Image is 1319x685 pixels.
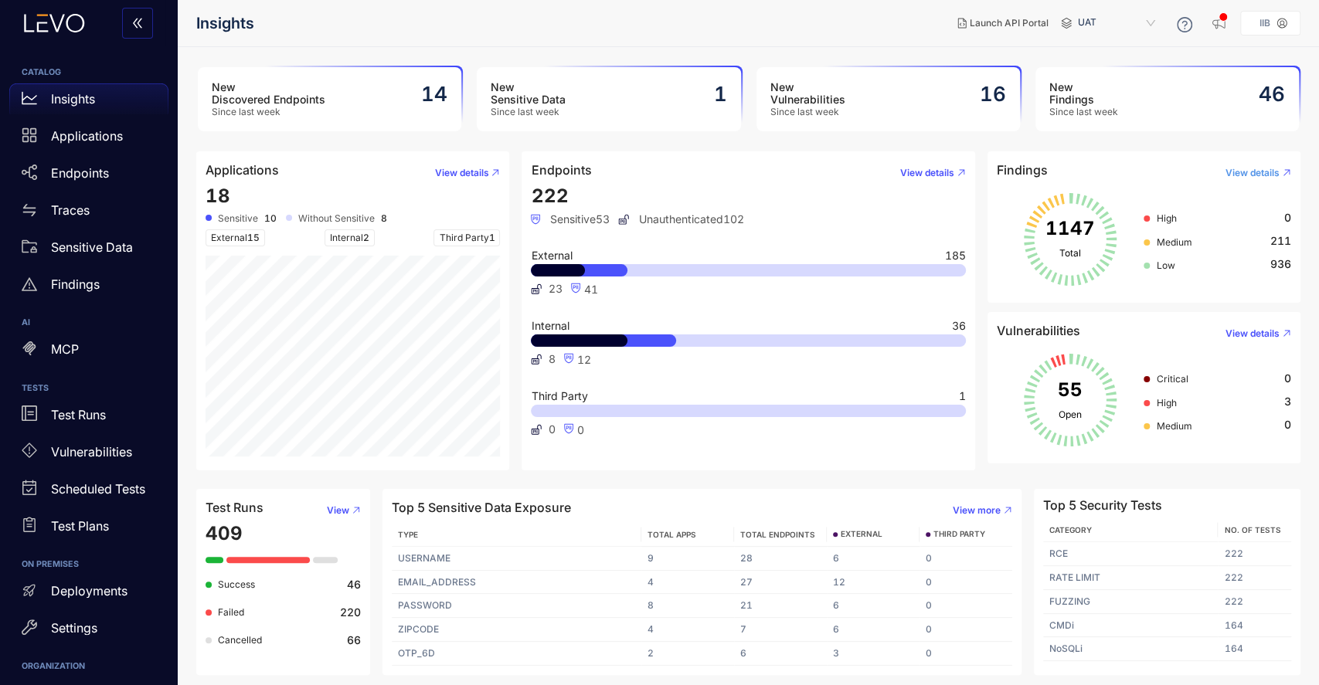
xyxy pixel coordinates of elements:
td: ZIPCODE [392,618,641,642]
span: View details [434,168,488,178]
p: Test Plans [51,519,109,533]
td: 0 [920,594,1012,618]
button: View details [422,161,500,185]
td: 21 [734,594,827,618]
button: double-left [122,8,153,39]
span: 1 [488,232,495,243]
h4: Applications [206,163,279,177]
span: 0 [1284,372,1291,385]
span: Internal [531,320,569,331]
td: 12 [827,571,920,595]
td: 7 [734,618,827,642]
h6: ON PREMISES [22,560,156,569]
td: PASSWORD [392,594,641,618]
td: 0 [920,618,1012,642]
h4: Top 5 Security Tests [1043,498,1162,512]
td: 164 [1218,614,1291,638]
span: 18 [206,185,230,207]
h6: ORGANIZATION [22,662,156,671]
td: 4 [641,618,734,642]
p: Settings [51,621,97,635]
a: Scheduled Tests [9,473,168,510]
b: 10 [264,213,277,224]
span: 8 [548,353,555,365]
td: 0 [920,571,1012,595]
span: Failed [218,606,244,618]
a: Vulnerabilities [9,436,168,473]
b: 66 [347,634,361,646]
span: EXTERNAL [841,530,882,539]
td: 6 [827,618,920,642]
b: 220 [340,606,361,619]
td: 3 [827,642,920,666]
span: 936 [1270,258,1291,270]
span: 0 [576,423,583,436]
p: Scheduled Tests [51,482,145,496]
h6: AI [22,318,156,327]
td: OTP_6D [392,642,641,666]
p: Test Runs [51,408,106,422]
a: Sensitive Data [9,232,168,269]
td: 6 [734,642,827,666]
h3: New Findings [1049,81,1118,106]
span: Since last week [491,107,566,117]
td: NoSQLi [1043,637,1219,661]
td: FUZZING [1043,590,1219,614]
span: Launch API Portal [970,18,1049,29]
td: 4 [641,571,734,595]
span: 211 [1270,235,1291,247]
span: UAT [1078,11,1158,36]
td: 0 [920,642,1012,666]
p: Applications [51,129,123,143]
p: IIB [1260,18,1270,29]
h2: 46 [1259,83,1285,106]
h4: Findings [997,163,1048,177]
button: Launch API Portal [945,11,1061,36]
span: External [206,229,265,246]
td: USERNAME [392,547,641,571]
td: 6 [827,594,920,618]
h2: 1 [714,83,727,106]
span: Internal [325,229,375,246]
span: TOTAL ENDPOINTS [740,530,815,539]
span: Third Party [531,391,587,402]
td: 2 [641,642,734,666]
button: View [314,498,361,523]
span: 15 [247,232,260,243]
p: Findings [51,277,100,291]
td: 27 [734,571,827,595]
a: Settings [9,612,168,649]
span: Since last week [1049,107,1118,117]
span: External [531,250,572,261]
p: Deployments [51,584,127,598]
span: Category [1049,525,1092,534]
span: TOTAL APPS [648,530,696,539]
h4: Top 5 Sensitive Data Exposure [392,500,571,514]
span: 0 [1284,419,1291,431]
h4: Vulnerabilities [997,324,1080,337]
span: Unauthenticated 102 [618,213,743,226]
span: 12 [576,353,590,366]
span: 41 [583,283,597,296]
span: Since last week [770,107,845,117]
b: 46 [347,578,361,591]
span: Since last week [212,107,325,117]
a: Traces [9,195,168,232]
span: TYPE [398,530,418,539]
span: 185 [945,250,966,261]
td: EMAIL_ADDRESS [392,571,641,595]
button: View more [940,498,1012,523]
td: 28 [734,547,827,571]
span: Medium [1156,420,1192,432]
td: 8 [641,594,734,618]
span: Cancelled [218,634,262,646]
a: MCP [9,334,168,371]
h6: TESTS [22,384,156,393]
p: Insights [51,92,95,106]
span: View more [953,505,1001,516]
td: 6 [827,547,920,571]
td: RATE LIMIT [1043,566,1219,590]
span: THIRD PARTY [933,530,985,539]
span: View [327,505,349,516]
span: swap [22,202,37,218]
